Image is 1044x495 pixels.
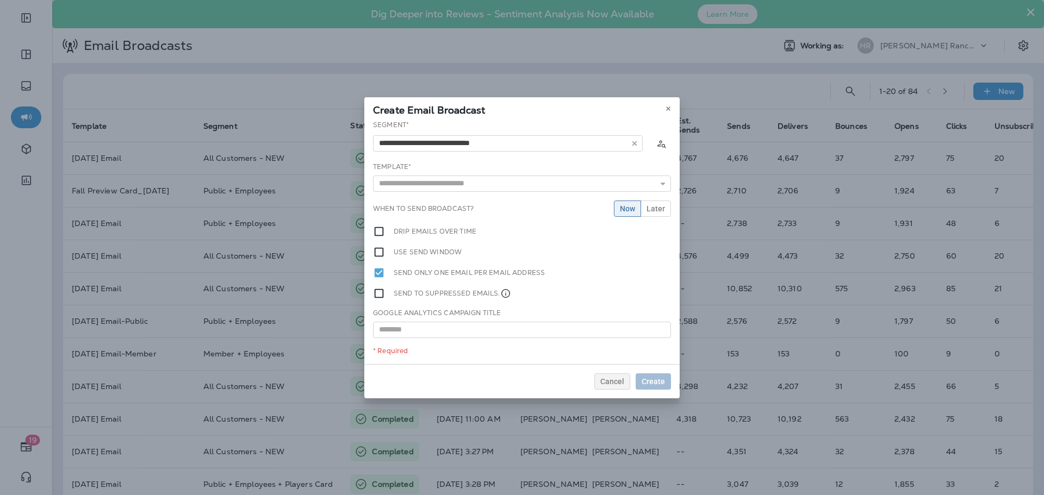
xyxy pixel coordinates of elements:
div: Create Email Broadcast [364,97,680,120]
label: Segment [373,121,409,129]
div: * Required [373,347,671,355]
label: Send to suppressed emails. [394,287,511,299]
span: Create [642,378,665,385]
span: Now [620,205,635,212]
span: Later [647,205,665,212]
label: Template [373,162,411,171]
label: Send only one email per email address [394,267,545,279]
button: Calculate the estimated number of emails to be sent based on selected segment. (This could take a... [651,134,671,153]
label: Use send window [394,246,462,258]
button: Cancel [594,373,630,390]
button: Now [614,200,641,217]
span: Cancel [600,378,624,385]
label: When to send broadcast? [373,204,474,213]
label: Google Analytics Campaign Title [373,309,501,317]
button: Later [641,200,671,217]
label: Drip emails over time [394,225,476,237]
button: Create [636,373,671,390]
